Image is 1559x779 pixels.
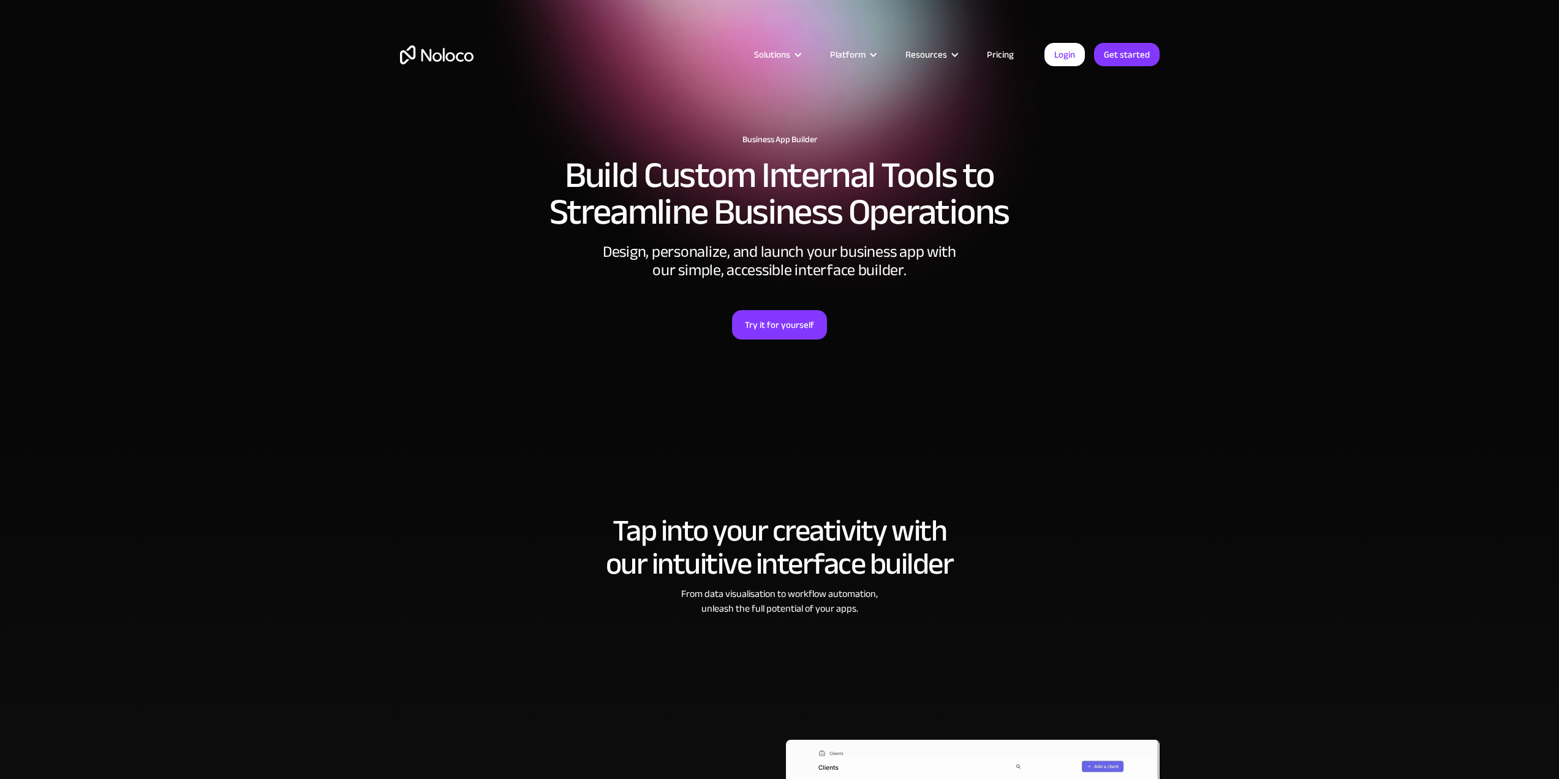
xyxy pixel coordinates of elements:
[1094,43,1160,66] a: Get started
[400,45,474,64] a: home
[596,243,964,279] div: Design, personalize, and launch your business app with our simple, accessible interface builder.
[400,514,1160,580] h2: Tap into your creativity with our intuitive interface builder
[830,47,866,63] div: Platform
[400,157,1160,230] h2: Build Custom Internal Tools to Streamline Business Operations
[400,587,1160,616] div: From data visualisation to workflow automation, unleash the full potential of your apps.
[972,47,1029,63] a: Pricing
[754,47,790,63] div: Solutions
[905,47,947,63] div: Resources
[815,47,890,63] div: Platform
[1044,43,1085,66] a: Login
[400,135,1160,145] h1: Business App Builder
[732,310,827,340] a: Try it for yourself
[739,47,815,63] div: Solutions
[890,47,972,63] div: Resources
